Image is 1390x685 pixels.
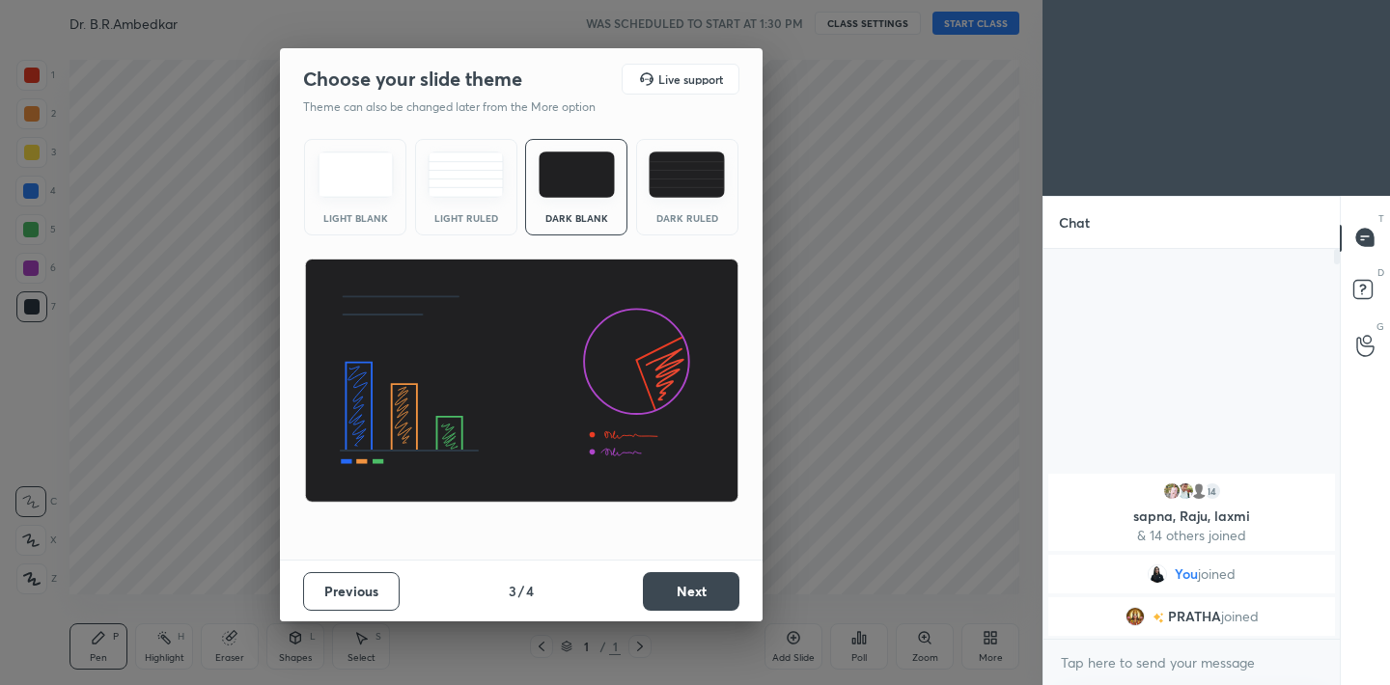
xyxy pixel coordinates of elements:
img: darkTheme.f0cc69e5.svg [539,151,615,198]
span: PRATHA [1168,609,1221,624]
span: joined [1221,609,1259,624]
h4: 4 [526,581,534,601]
img: lightRuledTheme.5fabf969.svg [428,151,504,198]
img: f73afb6d268940969ad3b7b4d6ff05d0.jpg [1176,481,1195,501]
div: Light Blank [317,213,394,223]
span: joined [1198,566,1236,582]
p: Chat [1043,197,1105,248]
div: Dark Blank [538,213,615,223]
p: sapna, Raju, laxmi [1060,508,1323,524]
p: T [1378,211,1384,226]
button: Previous [303,572,400,611]
img: no-rating-badge.077c3623.svg [1153,612,1164,622]
button: Next [643,572,739,611]
img: dcf3eb815ff943768bc58b4584e4abca.jpg [1148,564,1167,584]
p: Theme can also be changed later from the More option [303,98,616,116]
p: & 14 others joined [1060,528,1323,543]
h5: Live support [658,73,723,85]
div: Dark Ruled [649,213,726,223]
div: grid [1043,470,1340,640]
img: 762778f154034922b7f705e098f97e55.jpg [1162,481,1181,501]
p: G [1376,319,1384,334]
h4: 3 [509,581,516,601]
img: edc174d7805b4dd5a2abb28d97e42210.jpg [1126,607,1145,626]
img: lightTheme.e5ed3b09.svg [318,151,394,198]
span: You [1175,566,1198,582]
img: default.png [1189,481,1209,501]
p: D [1377,265,1384,280]
div: Light Ruled [428,213,505,223]
h2: Choose your slide theme [303,67,522,92]
h4: / [518,581,524,601]
img: darkThemeBanner.d06ce4a2.svg [304,259,739,504]
div: 14 [1203,481,1222,501]
img: darkRuledTheme.de295e13.svg [649,151,725,198]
